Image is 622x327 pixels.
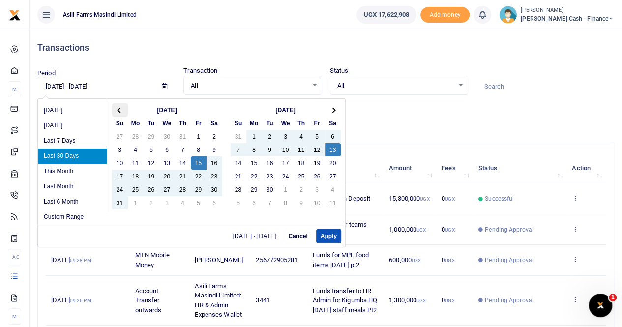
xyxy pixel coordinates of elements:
span: MTN Mobile Money [135,251,170,268]
small: UGX [416,227,426,233]
li: Last 6 Month [38,194,107,209]
td: 1 [191,130,207,143]
span: [DATE] [51,256,91,264]
th: Fr [191,117,207,130]
span: 0 [442,226,454,233]
td: 6 [207,196,222,209]
td: 28 [128,130,144,143]
span: [PERSON_NAME] Cash - Finance [521,14,614,23]
th: Tu [262,117,278,130]
th: Fr [309,117,325,130]
td: 14 [231,156,246,170]
span: 256772905281 [256,256,297,264]
small: [PERSON_NAME] [521,6,614,15]
small: UGX [445,258,454,263]
td: 13 [159,156,175,170]
td: 22 [191,170,207,183]
td: 12 [144,156,159,170]
small: 09:26 PM [70,298,91,303]
li: Custom Range [38,209,107,225]
span: 0 [442,297,454,304]
td: 31 [175,130,191,143]
th: Action: activate to sort column ascending [566,153,606,183]
td: 1 [246,130,262,143]
td: 5 [309,130,325,143]
td: 26 [309,170,325,183]
td: 28 [175,183,191,196]
td: 13 [325,143,341,156]
span: All [191,81,307,90]
td: 5 [144,143,159,156]
td: 5 [231,196,246,209]
span: 0 [442,256,454,264]
span: All [337,81,454,90]
span: Pending Approval [485,256,533,265]
span: Asili Farms Masindi Limited: HR & Admin Expenses Wallet [195,282,242,319]
a: UGX 17,622,908 [356,6,416,24]
td: 25 [294,170,309,183]
img: profile-user [499,6,517,24]
li: Ac [8,249,21,265]
td: 3 [112,143,128,156]
a: profile-user [PERSON_NAME] [PERSON_NAME] Cash - Finance [499,6,614,24]
small: UGX [412,258,421,263]
iframe: Intercom live chat [589,294,612,317]
td: 2 [262,130,278,143]
td: 25 [128,183,144,196]
input: Search [476,78,614,95]
span: [PERSON_NAME] [195,256,242,264]
td: 20 [325,156,341,170]
td: 18 [128,170,144,183]
td: 23 [207,170,222,183]
span: Successful [485,194,514,203]
li: [DATE] [38,118,107,133]
td: 12 [309,143,325,156]
th: Mo [246,117,262,130]
td: 31 [231,130,246,143]
td: 1 [128,196,144,209]
td: 27 [325,170,341,183]
td: 11 [325,196,341,209]
th: Sa [325,117,341,130]
td: 4 [128,143,144,156]
li: This Month [38,164,107,179]
td: 22 [246,170,262,183]
td: 27 [112,130,128,143]
td: 6 [159,143,175,156]
small: 09:28 PM [70,258,91,263]
td: 3 [278,130,294,143]
td: 16 [207,156,222,170]
li: Wallet ballance [353,6,420,24]
td: 30 [262,183,278,196]
td: 19 [144,170,159,183]
th: Su [231,117,246,130]
td: 28 [231,183,246,196]
th: Status: activate to sort column ascending [473,153,566,183]
td: 11 [128,156,144,170]
small: UGX [420,196,429,202]
td: 10 [112,156,128,170]
td: 8 [191,143,207,156]
td: 7 [231,143,246,156]
button: Cancel [284,229,312,243]
span: 600,000 [389,256,421,264]
td: 4 [294,130,309,143]
td: 29 [191,183,207,196]
th: Th [175,117,191,130]
td: 15 [246,156,262,170]
button: Apply [316,229,341,243]
th: Amount: activate to sort column ascending [384,153,436,183]
td: 16 [262,156,278,170]
li: M [8,308,21,325]
span: UGX 17,622,908 [364,10,409,20]
small: UGX [416,298,426,303]
td: 24 [112,183,128,196]
span: Funds transfer to HR Admin for Kigumba HQ [DATE] staff meals Pt2 [313,287,377,314]
td: 29 [144,130,159,143]
li: M [8,81,21,97]
td: 2 [294,183,309,196]
td: 21 [175,170,191,183]
td: 11 [294,143,309,156]
td: 9 [207,143,222,156]
td: 20 [159,170,175,183]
